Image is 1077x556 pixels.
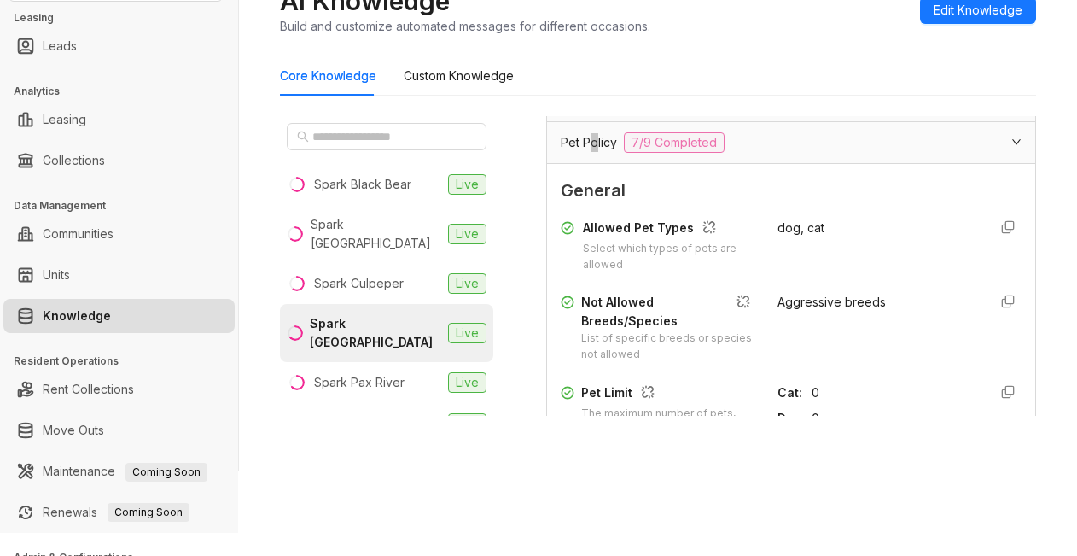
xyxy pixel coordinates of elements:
[43,102,86,137] a: Leasing
[581,406,757,454] div: The maximum number of pets, including both cats and dogs, allowed per units.
[314,414,395,433] div: Spark Waldorf
[448,174,486,195] span: Live
[624,132,725,153] span: 7/9 Completed
[812,409,974,428] div: 0
[3,143,235,178] li: Collections
[581,331,757,363] div: List of specific breeds or species not allowed
[14,198,238,214] h3: Data Management
[3,299,235,333] li: Knowledge
[14,84,238,99] h3: Analytics
[43,495,189,530] a: RenewalsComing Soon
[314,175,411,194] div: Spark Black Bear
[14,10,238,26] h3: Leasing
[777,383,805,402] div: Cat :
[3,495,235,530] li: Renewals
[108,503,189,522] span: Coming Soon
[777,409,805,428] div: Dog :
[581,383,757,406] div: Pet Limit
[934,1,1022,20] span: Edit Knowledge
[583,241,757,273] div: Select which types of pets are allowed
[43,299,111,333] a: Knowledge
[448,372,486,393] span: Live
[297,131,309,143] span: search
[448,273,486,294] span: Live
[3,454,235,489] li: Maintenance
[1011,137,1022,147] span: expanded
[125,463,207,482] span: Coming Soon
[14,354,238,369] h3: Resident Operations
[561,133,617,152] span: Pet Policy
[43,372,134,407] a: Rent Collections
[3,413,235,448] li: Move Outs
[448,224,486,244] span: Live
[280,67,376,85] div: Core Knowledge
[314,274,404,293] div: Spark Culpeper
[43,29,77,63] a: Leads
[310,314,441,352] div: Spark [GEOGRAPHIC_DATA]
[43,413,104,448] a: Move Outs
[43,143,105,178] a: Collections
[812,383,974,402] div: 0
[311,215,441,253] div: Spark [GEOGRAPHIC_DATA]
[280,17,650,35] div: Build and customize automated messages for different occasions.
[3,102,235,137] li: Leasing
[777,295,886,309] span: Aggressive breeds
[3,258,235,292] li: Units
[3,29,235,63] li: Leads
[314,373,405,392] div: Spark Pax River
[404,67,514,85] div: Custom Knowledge
[581,293,757,331] div: Not Allowed Breeds/Species
[43,258,70,292] a: Units
[43,217,114,251] a: Communities
[777,220,824,235] span: dog, cat
[583,219,757,241] div: Allowed Pet Types
[3,372,235,407] li: Rent Collections
[448,413,486,434] span: Live
[561,178,1022,204] span: General
[3,217,235,251] li: Communities
[448,323,486,343] span: Live
[547,122,1035,163] div: Pet Policy7/9 Completed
